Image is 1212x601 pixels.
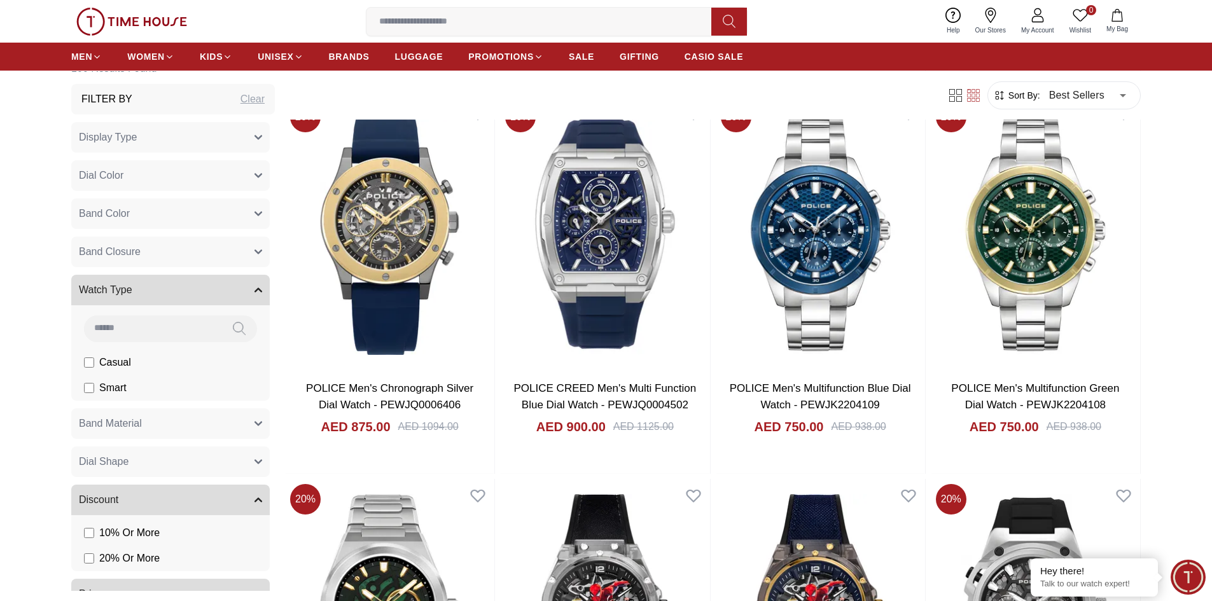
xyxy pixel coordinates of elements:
div: Chat Widget [1171,560,1206,595]
span: Smart [99,380,127,396]
span: 20 % Or More [99,551,160,566]
div: AED 1125.00 [613,419,674,434]
span: Help [942,25,965,35]
span: Casual [99,355,131,370]
a: POLICE Men's Multifunction Blue Dial Watch - PEWJK2204109 [730,382,911,411]
a: CASIO SALE [685,45,744,68]
span: Wishlist [1064,25,1096,35]
img: POLICE CREED Men's Multi Function Blue Dial Watch - PEWJQ0004502 [500,97,709,370]
button: Dial Color [71,160,270,191]
span: Band Closure [79,244,141,259]
span: MEN [71,50,92,63]
a: BRANDS [329,45,370,68]
span: 20 % [290,484,321,515]
span: SALE [569,50,594,63]
div: AED 938.00 [1047,419,1101,434]
span: Watch Type [79,282,132,298]
button: Watch Type [71,275,270,305]
input: 10% Or More [84,528,94,538]
span: BRANDS [329,50,370,63]
a: MEN [71,45,102,68]
input: 20% Or More [84,553,94,563]
span: Band Material [79,416,142,431]
a: KIDS [200,45,232,68]
span: My Bag [1101,24,1133,34]
button: Dial Shape [71,446,270,477]
span: 0 [1086,5,1096,15]
span: 20 % [936,484,966,515]
input: Casual [84,357,94,368]
input: Smart [84,383,94,393]
img: ... [76,8,187,36]
a: Our Stores [968,5,1013,38]
a: SALE [569,45,594,68]
a: UNISEX [258,45,303,68]
button: Band Material [71,408,270,439]
span: Display Type [79,130,137,145]
h3: Filter By [81,92,132,107]
span: Dial Shape [79,454,129,469]
span: LUGGAGE [395,50,443,63]
div: Clear [240,92,265,107]
a: POLICE Men's Multifunction Green Dial Watch - PEWJK2204108 [951,382,1119,411]
img: POLICE Men's Chronograph Silver Dial Watch - PEWJQ0006406 [285,97,494,370]
a: 0Wishlist [1062,5,1099,38]
span: Sort By: [1006,89,1040,102]
span: UNISEX [258,50,293,63]
div: Best Sellers [1040,78,1135,113]
span: KIDS [200,50,223,63]
p: Talk to our watch expert! [1040,579,1148,590]
button: Discount [71,485,270,515]
div: Hey there! [1040,565,1148,577]
button: Band Color [71,198,270,229]
button: Band Closure [71,237,270,267]
h4: AED 875.00 [321,418,391,436]
span: My Account [1016,25,1059,35]
img: POLICE Men's Multifunction Blue Dial Watch - PEWJK2204109 [716,97,925,370]
a: WOMEN [127,45,174,68]
a: LUGGAGE [395,45,443,68]
span: PROMOTIONS [468,50,534,63]
h4: AED 750.00 [755,418,824,436]
h4: AED 750.00 [970,418,1039,436]
button: Display Type [71,122,270,153]
h4: AED 900.00 [536,418,606,436]
button: Sort By: [993,89,1040,102]
span: Dial Color [79,168,123,183]
span: Band Color [79,206,130,221]
span: Discount [79,492,118,508]
div: AED 938.00 [831,419,886,434]
span: Our Stores [970,25,1011,35]
button: My Bag [1099,6,1136,36]
a: GIFTING [620,45,659,68]
a: POLICE Men's Chronograph Silver Dial Watch - PEWJQ0006406 [306,382,473,411]
a: POLICE CREED Men's Multi Function Blue Dial Watch - PEWJQ0004502 [514,382,697,411]
span: 10 % Or More [99,525,160,541]
span: CASIO SALE [685,50,744,63]
a: PROMOTIONS [468,45,543,68]
span: WOMEN [127,50,165,63]
a: Help [939,5,968,38]
div: AED 1094.00 [398,419,459,434]
img: POLICE Men's Multifunction Green Dial Watch - PEWJK2204108 [931,97,1140,370]
span: GIFTING [620,50,659,63]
